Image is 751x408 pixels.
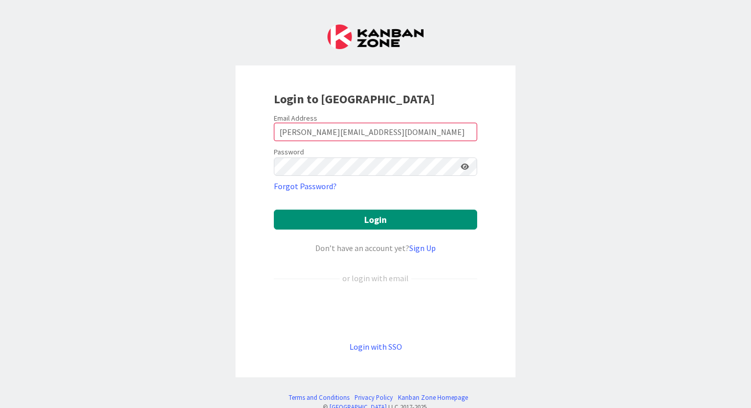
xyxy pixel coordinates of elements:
a: Terms and Conditions [289,393,349,402]
label: Password [274,147,304,157]
div: Don’t have an account yet? [274,242,477,254]
img: Kanban Zone [327,25,424,49]
button: Login [274,210,477,230]
a: Sign Up [409,243,436,253]
a: Privacy Policy [355,393,393,402]
iframe: Sign in with Google Button [269,301,482,324]
div: or login with email [340,272,411,284]
a: Login with SSO [349,342,402,352]
a: Kanban Zone Homepage [398,393,468,402]
b: Login to [GEOGRAPHIC_DATA] [274,91,435,107]
label: Email Address [274,114,317,123]
a: Forgot Password? [274,180,337,192]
